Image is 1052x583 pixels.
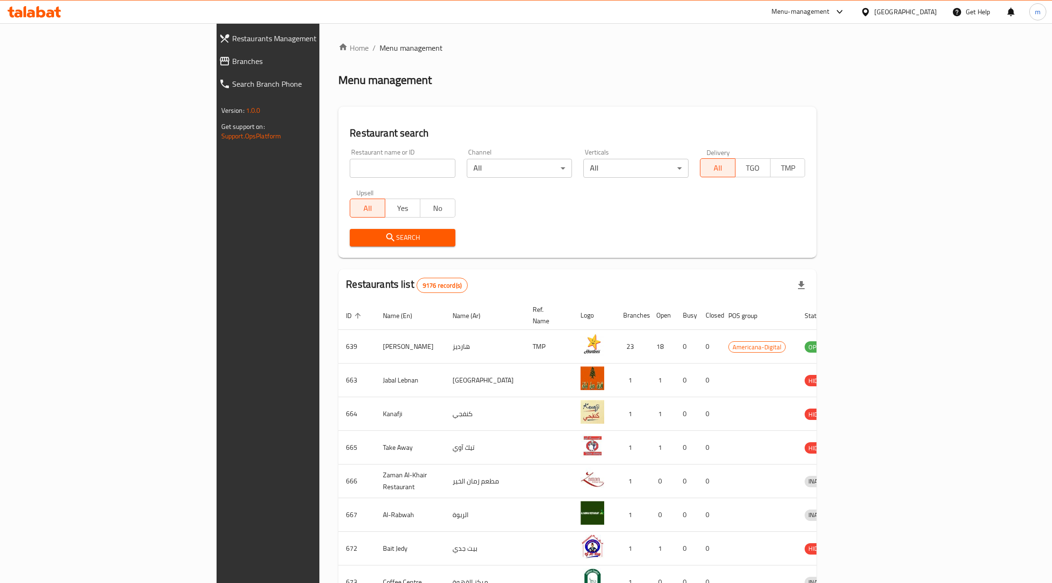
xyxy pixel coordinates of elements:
span: Version: [221,104,245,117]
span: INACTIVE [805,476,837,487]
td: بيت جدي [445,532,525,565]
div: OPEN [805,341,828,353]
td: 0 [675,397,698,431]
input: Search for restaurant name or ID.. [350,159,455,178]
img: Take Away [580,434,604,457]
td: 0 [675,364,698,397]
button: All [350,199,385,218]
th: Busy [675,301,698,330]
span: No [424,201,452,215]
span: ID [346,310,364,321]
span: Name (En) [383,310,425,321]
a: Support.OpsPlatform [221,130,281,142]
button: Yes [385,199,420,218]
span: Restaurants Management [232,33,385,44]
span: INACTIVE [805,510,837,520]
label: Upsell [356,189,374,196]
span: Name (Ar) [453,310,493,321]
td: Al-Rabwah [375,498,445,532]
td: 0 [698,397,721,431]
td: 1 [649,532,675,565]
h2: Restaurants list [346,277,468,293]
button: TGO [735,158,771,177]
a: Search Branch Phone [211,73,392,95]
td: [GEOGRAPHIC_DATA] [445,364,525,397]
span: 9176 record(s) [417,281,467,290]
span: Status [805,310,835,321]
div: HIDDEN [805,442,833,454]
td: Jabal Lebnan [375,364,445,397]
img: Hardee's [580,333,604,356]
span: TGO [739,161,767,175]
img: Jabal Lebnan [580,366,604,390]
td: هارديز [445,330,525,364]
span: Search Branch Phone [232,78,385,90]
td: 0 [675,465,698,498]
span: HIDDEN [805,375,833,386]
td: 0 [675,498,698,532]
div: Total records count [417,278,468,293]
h2: Restaurant search [350,126,805,140]
td: 0 [675,431,698,465]
td: [PERSON_NAME] [375,330,445,364]
div: [GEOGRAPHIC_DATA] [874,7,937,17]
td: 0 [698,465,721,498]
span: All [354,201,381,215]
span: HIDDEN [805,409,833,420]
td: 0 [698,498,721,532]
th: Open [649,301,675,330]
td: 0 [675,532,698,565]
td: 0 [649,465,675,498]
td: 1 [616,431,649,465]
span: OPEN [805,342,828,353]
td: 0 [698,330,721,364]
span: Get support on: [221,120,265,133]
td: 1 [649,431,675,465]
td: 1 [616,498,649,532]
button: No [420,199,455,218]
div: HIDDEN [805,409,833,420]
td: 1 [649,397,675,431]
span: Branches [232,55,385,67]
td: Bait Jedy [375,532,445,565]
th: Branches [616,301,649,330]
nav: breadcrumb [338,42,816,54]
span: Yes [389,201,417,215]
div: All [583,159,689,178]
span: Menu management [380,42,443,54]
span: m [1035,7,1041,17]
a: Restaurants Management [211,27,392,50]
span: TMP [774,161,802,175]
span: Ref. Name [533,304,562,327]
td: 23 [616,330,649,364]
div: All [467,159,572,178]
span: Search [357,232,447,244]
th: Closed [698,301,721,330]
td: 0 [698,431,721,465]
td: Take Away [375,431,445,465]
label: Delivery [707,149,730,155]
td: TMP [525,330,573,364]
td: الربوة [445,498,525,532]
button: TMP [770,158,806,177]
td: 1 [616,397,649,431]
td: Kanafji [375,397,445,431]
div: HIDDEN [805,543,833,555]
img: Zaman Al-Khair Restaurant [580,467,604,491]
td: كنفجي [445,397,525,431]
span: POS group [728,310,770,321]
th: Logo [573,301,616,330]
button: All [700,158,735,177]
td: 1 [616,364,649,397]
img: Al-Rabwah [580,501,604,525]
td: 0 [649,498,675,532]
span: HIDDEN [805,443,833,454]
div: Menu-management [771,6,830,18]
td: Zaman Al-Khair Restaurant [375,465,445,498]
td: مطعم زمان الخير [445,465,525,498]
img: Kanafji [580,400,604,424]
td: 1 [616,465,649,498]
td: 18 [649,330,675,364]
